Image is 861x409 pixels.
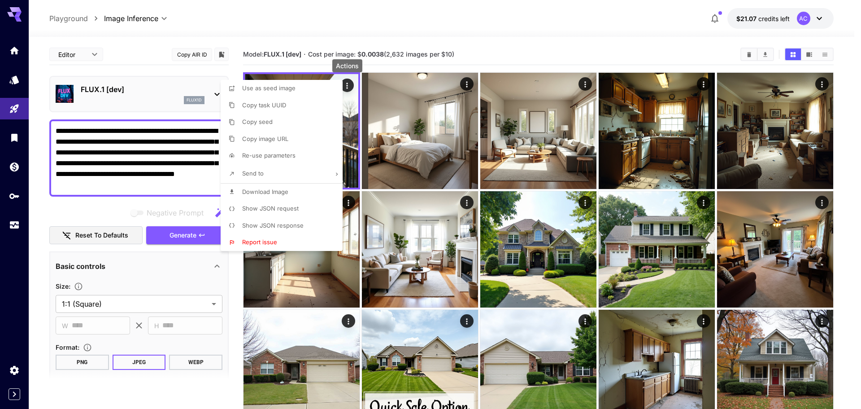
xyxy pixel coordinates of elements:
span: Show JSON request [242,205,299,212]
span: Re-use parameters [242,152,296,159]
div: Actions [332,59,362,72]
span: Report issue [242,238,277,246]
span: Use as seed image [242,84,296,92]
span: Copy seed [242,118,273,125]
span: Copy image URL [242,135,288,142]
span: Copy task UUID [242,101,286,109]
span: Send to [242,170,264,177]
span: Show JSON response [242,222,304,229]
span: Download Image [242,188,288,195]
